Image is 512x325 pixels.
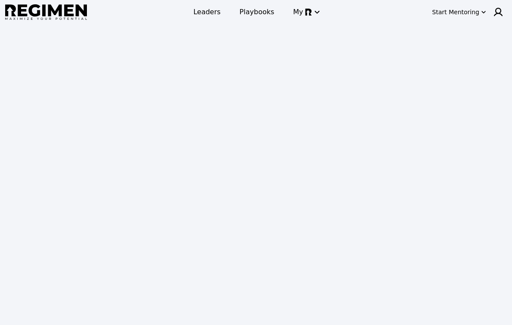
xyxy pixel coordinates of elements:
button: My [288,4,324,20]
div: Start Mentoring [432,8,479,16]
span: Leaders [193,7,220,17]
span: Playbooks [240,7,275,17]
button: Start Mentoring [430,5,488,19]
img: Regimen logo [5,4,87,20]
span: My [293,7,303,17]
a: Playbooks [234,4,280,20]
img: user icon [493,7,503,17]
a: Leaders [188,4,225,20]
